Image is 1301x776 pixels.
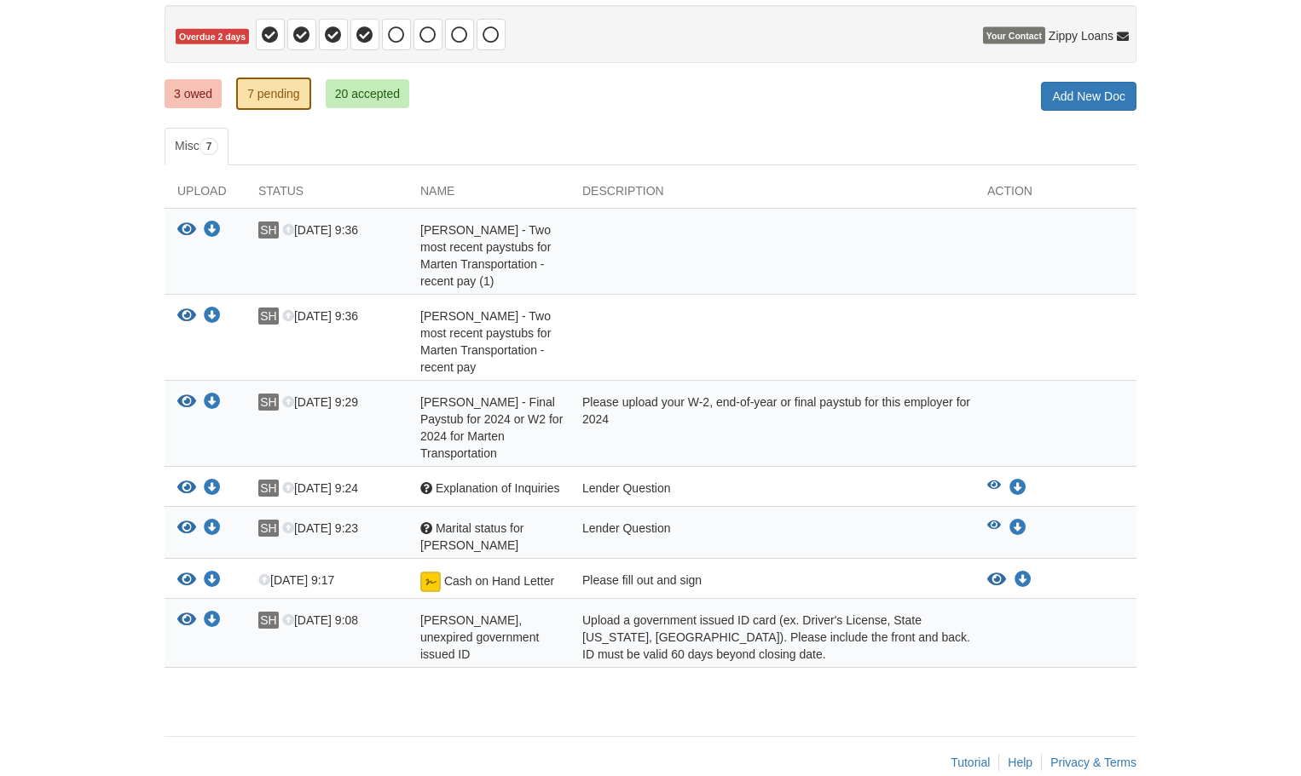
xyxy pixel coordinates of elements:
[1041,82,1136,111] a: Add New Doc
[436,481,560,495] span: Explanation of Inquiries
[165,182,246,208] div: Upload
[204,482,221,496] a: Download Explanation of Inquiries
[258,480,279,497] span: SH
[258,308,279,325] span: SH
[420,223,551,288] span: [PERSON_NAME] - Two most recent paystubs for Marten Transportation - recent pay (1)
[282,481,358,495] span: [DATE] 9:24
[282,521,358,535] span: [DATE] 9:23
[177,308,196,325] button: View Shawn Hawes - Two most recent paystubs for Marten Transportation - recent pay
[1009,521,1026,535] a: Download Marital status for Shawn
[204,310,221,324] a: Download Shawn Hawes - Two most recent paystubs for Marten Transportation - recent pay
[204,522,221,536] a: Download Marital status for Shawn
[420,572,441,592] img: Document fully signed
[204,574,221,588] a: Download Cash on Hand Letter
[951,756,990,769] a: Tutorial
[177,572,196,589] button: View Cash on Hand Letter
[444,574,554,588] span: Cash on Hand Letter
[258,612,279,629] span: SH
[1008,756,1032,769] a: Help
[258,221,279,239] span: SH
[983,27,1045,44] span: Your Contact
[1050,756,1136,769] a: Privacy & Terms
[420,395,563,460] span: [PERSON_NAME] - Final Paystub for 2024 or W2 for 2024 for Marten Transportation
[236,78,311,110] a: 7 pending
[420,521,523,552] span: Marital status for [PERSON_NAME]
[177,221,196,239] button: View Shawn Hawes - Two most recent paystubs for Marten Transportation - recent pay (1)
[165,128,228,165] a: Misc
[165,79,222,108] a: 3 owed
[987,520,1001,537] button: View Marital status for Shawn
[1015,573,1032,587] a: Download Cash on Hand Letter
[987,480,1001,497] button: View Explanation of Inquiries
[570,182,974,208] div: Description
[570,572,974,594] div: Please fill out and sign
[176,29,249,45] span: Overdue 2 days
[420,613,539,661] span: [PERSON_NAME], unexpired government issued ID
[246,182,408,208] div: Status
[282,223,358,237] span: [DATE] 9:36
[408,182,570,208] div: Name
[570,480,974,502] div: Lender Question
[282,309,358,323] span: [DATE] 9:36
[974,182,1136,208] div: Action
[177,394,196,411] button: View Shawn Hawes - Final Paystub for 2024 or W2 for 2024 for Marten Transportation
[177,520,196,537] button: View Marital status for Shawn
[1009,481,1026,495] a: Download Explanation of Inquiries
[570,520,974,554] div: Lender Question
[177,480,196,497] button: View Explanation of Inquiries
[282,613,358,627] span: [DATE] 9:08
[1049,27,1113,44] span: Zippy Loans
[326,79,409,108] a: 20 accepted
[987,572,1006,589] button: View Cash on Hand Letter
[199,138,219,155] span: 7
[204,224,221,238] a: Download Shawn Hawes - Two most recent paystubs for Marten Transportation - recent pay (1)
[258,573,334,587] span: [DATE] 9:17
[282,395,358,409] span: [DATE] 9:29
[258,394,279,411] span: SH
[177,612,196,629] button: View Shawn Hawes - Valid, unexpired government issued ID
[204,614,221,628] a: Download Shawn Hawes - Valid, unexpired government issued ID
[570,394,974,462] div: Please upload your W-2, end-of-year or final paystub for this employer for 2024
[420,309,551,374] span: [PERSON_NAME] - Two most recent paystubs for Marten Transportation - recent pay
[570,612,974,663] div: Upload a government issued ID card (ex. Driver's License, State [US_STATE], [GEOGRAPHIC_DATA]). P...
[204,396,221,410] a: Download Shawn Hawes - Final Paystub for 2024 or W2 for 2024 for Marten Transportation
[258,520,279,537] span: SH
